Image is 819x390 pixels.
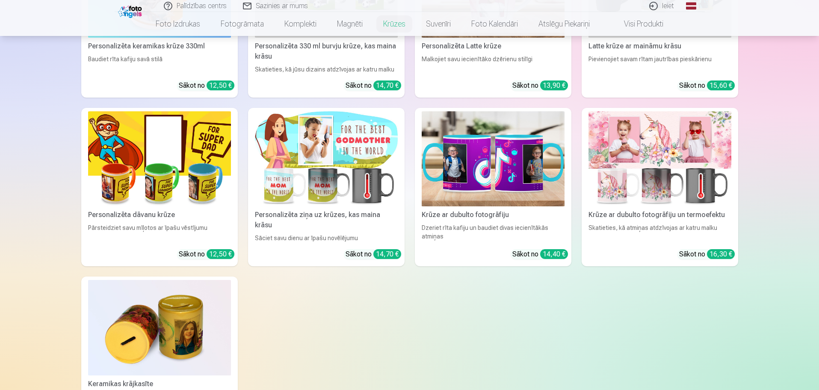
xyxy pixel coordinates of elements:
[85,223,234,242] div: Pārsteidziet savu mīļotos ar īpašu vēstījumu
[418,55,568,74] div: Malkojiet savu iecienītāko dzērienu stilīgi
[207,249,234,259] div: 12,50 €
[707,249,735,259] div: 16,30 €
[373,12,416,36] a: Krūzes
[582,108,738,267] a: Krūze ar dubulto fotogrāfiju un termoefektuKrūze ar dubulto fotogrāfiju un termoefektuSkatieties,...
[418,210,568,220] div: Krūze ar dubulto fotogrāfiju
[179,249,234,259] div: Sākot no
[373,80,401,90] div: 14,70 €
[210,12,274,36] a: Fotogrāmata
[373,249,401,259] div: 14,70 €
[707,80,735,90] div: 15,60 €
[85,210,234,220] div: Personalizēta dāvanu krūze
[346,80,401,91] div: Sākot no
[85,55,234,74] div: Baudiet rīta kafiju savā stilā
[415,108,571,267] a: Krūze ar dubulto fotogrāfijuKrūze ar dubulto fotogrāfijuDzeriet rīta kafiju un baudiet divas ieci...
[679,249,735,259] div: Sākot no
[585,55,735,74] div: Pievienojiet savam rītam jautrības pieskārienu
[251,41,401,62] div: Personalizēta 330 ml burvju krūze, kas maina krāsu
[540,249,568,259] div: 14,40 €
[588,111,731,207] img: Krūze ar dubulto fotogrāfiju un termoefektu
[528,12,600,36] a: Atslēgu piekariņi
[512,80,568,91] div: Sākot no
[600,12,674,36] a: Visi produkti
[251,65,401,74] div: Skatieties, kā jūsu dizains atdzīvojas ar katru malku
[207,80,234,90] div: 12,50 €
[679,80,735,91] div: Sākot no
[585,223,735,242] div: Skatieties, kā atmiņas atdzīvojas ar katru malku
[179,80,234,91] div: Sākot no
[118,3,144,18] img: /fa1
[422,111,565,207] img: Krūze ar dubulto fotogrāfiju
[418,223,568,242] div: Dzeriet rīta kafiju un baudiet divas iecienītākās atmiņas
[248,108,405,267] a: Personalizēta ziņa uz krūzes, kas maina krāsuPersonalizēta ziņa uz krūzes, kas maina krāsuSāciet ...
[585,210,735,220] div: Krūze ar dubulto fotogrāfiju un termoefektu
[85,379,234,389] div: Keramikas krājkasīte
[461,12,528,36] a: Foto kalendāri
[145,12,210,36] a: Foto izdrukas
[512,249,568,259] div: Sākot no
[255,111,398,207] img: Personalizēta ziņa uz krūzes, kas maina krāsu
[251,210,401,230] div: Personalizēta ziņa uz krūzes, kas maina krāsu
[540,80,568,90] div: 13,90 €
[327,12,373,36] a: Magnēti
[85,41,234,51] div: Personalizēta keramikas krūze 330ml
[346,249,401,259] div: Sākot no
[416,12,461,36] a: Suvenīri
[88,111,231,207] img: Personalizēta dāvanu krūze
[251,234,401,242] div: Sāciet savu dienu ar īpašu novēlējumu
[418,41,568,51] div: Personalizēta Latte krūze
[81,108,238,267] a: Personalizēta dāvanu krūzePersonalizēta dāvanu krūzePārsteidziet savu mīļotos ar īpašu vēstījumuS...
[585,41,735,51] div: Latte krūze ar maināmu krāsu
[88,280,231,375] img: Keramikas krājkasīte
[274,12,327,36] a: Komplekti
